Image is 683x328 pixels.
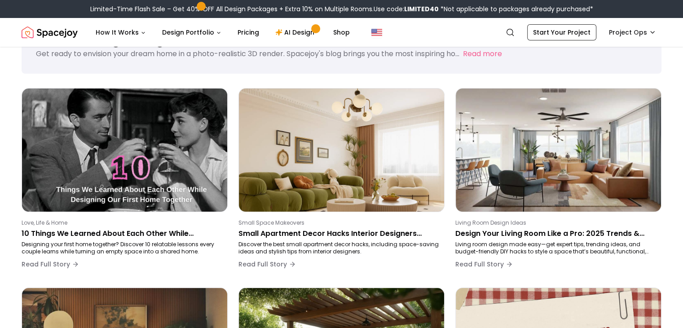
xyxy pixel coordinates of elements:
[268,23,324,41] a: AI Design
[439,4,593,13] span: *Not applicable to packages already purchased*
[463,49,502,59] button: Read more
[455,241,658,255] p: Living room design made easy—get expert tips, trending ideas, and budget-friendly DIY hacks to st...
[22,18,661,47] nav: Global
[36,31,647,47] h1: Interior Designs Blog
[604,24,661,40] button: Project Ops
[238,255,296,273] button: Read Full Story
[238,228,441,239] p: Small Apartment Decor Hacks Interior Designers Swear By
[22,88,228,277] a: 10 Things We Learned About Each Other While Designing Our First Home TogetherLove, Life & Home10 ...
[90,4,593,13] div: Limited-Time Flash Sale – Get 40% OFF All Design Packages + Extra 10% on Multiple Rooms.
[404,4,439,13] b: LIMITED40
[527,24,596,40] a: Start Your Project
[230,23,266,41] a: Pricing
[455,219,658,226] p: Living Room Design Ideas
[455,255,513,273] button: Read Full Story
[238,88,445,277] a: Small Apartment Decor Hacks Interior Designers Swear BySmall Space MakeoversSmall Apartment Decor...
[238,241,441,255] p: Discover the best small apartment decor hacks, including space-saving ideas and stylish tips from...
[22,228,224,239] p: 10 Things We Learned About Each Other While Designing Our First Home Together
[22,23,78,41] a: Spacejoy
[374,4,439,13] span: Use code:
[455,228,658,239] p: Design Your Living Room Like a Pro: 2025 Trends & Timeless Styling Tips
[238,219,441,226] p: Small Space Makeovers
[371,27,382,38] img: United States
[326,23,357,41] a: Shop
[22,23,78,41] img: Spacejoy Logo
[239,89,444,212] img: Small Apartment Decor Hacks Interior Designers Swear By
[22,241,224,255] p: Designing your first home together? Discover 10 relatable lessons every couple learns while turni...
[88,23,153,41] button: How It Works
[22,219,224,226] p: Love, Life & Home
[456,89,661,212] img: Design Your Living Room Like a Pro: 2025 Trends & Timeless Styling Tips
[22,89,227,212] img: 10 Things We Learned About Each Other While Designing Our First Home Together
[455,88,661,277] a: Design Your Living Room Like a Pro: 2025 Trends & Timeless Styling TipsLiving Room Design IdeasDe...
[88,23,357,41] nav: Main
[155,23,229,41] button: Design Portfolio
[36,49,459,59] p: Get ready to envision your dream home in a photo-realistic 3D render. Spacejoy's blog brings you ...
[22,255,79,273] button: Read Full Story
